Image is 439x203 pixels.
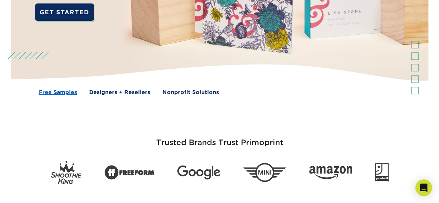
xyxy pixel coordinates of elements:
[51,161,82,184] img: Smoothie King
[243,163,286,182] img: Mini
[162,88,219,96] a: Nonprofit Solutions
[309,166,352,179] img: Amazon
[177,166,220,180] img: Google
[89,88,150,96] a: Designers + Resellers
[17,121,423,155] h3: Trusted Brands Trust Primoprint
[415,179,432,196] div: Open Intercom Messenger
[375,163,389,182] img: Goodwill
[35,3,94,21] a: GET STARTED
[104,161,154,184] img: Freeform
[39,88,77,96] a: Free Samples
